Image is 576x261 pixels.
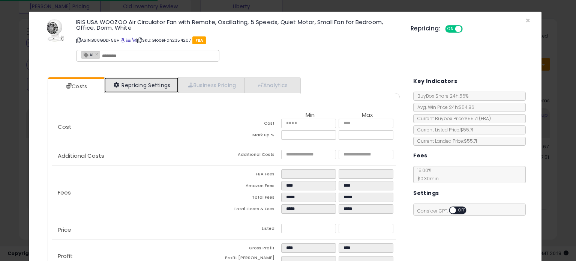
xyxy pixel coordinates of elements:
[126,37,130,43] a: All offer listings
[414,167,439,182] span: 15.00 %
[121,37,125,43] a: BuyBox page
[76,34,399,46] p: ASIN: B08GDDF56H | SKU: GlobeFan2354207
[48,79,103,94] a: Costs
[479,115,491,122] span: ( FBA )
[224,204,281,216] td: Total Costs & Fees
[525,15,530,26] span: ×
[465,115,491,122] span: $55.71
[461,26,473,32] span: OFF
[178,77,244,93] a: Business Pricing
[414,175,439,182] span: $0.30 min
[414,115,491,122] span: Current Buybox Price:
[339,112,396,119] th: Max
[456,207,468,214] span: OFF
[52,227,224,233] p: Price
[414,138,477,144] span: Current Landed Price: $55.71
[224,181,281,193] td: Amazon Fees
[414,127,473,133] span: Current Listed Price: $55.71
[224,243,281,255] td: Gross Profit
[104,77,178,93] a: Repricing Settings
[414,208,476,214] span: Consider CPT:
[414,93,468,99] span: BuyBox Share 24h: 56%
[224,119,281,130] td: Cost
[281,112,339,119] th: Min
[224,193,281,204] td: Total Fees
[192,36,206,44] span: FBA
[81,51,93,58] span: AI
[52,124,224,130] p: Cost
[413,151,427,160] h5: Fees
[414,104,474,110] span: Avg. Win Price 24h: $54.86
[224,224,281,235] td: Listed
[224,150,281,161] td: Additional Costs
[132,37,136,43] a: Your listing only
[95,51,100,57] a: ×
[52,153,224,159] p: Additional Costs
[52,190,224,196] p: Fees
[46,19,64,42] img: 41vt8OhoaLL._SL60_.jpg
[413,77,457,86] h5: Key Indicators
[224,169,281,181] td: FBA Fees
[411,26,441,32] h5: Repricing:
[446,26,455,32] span: ON
[76,19,399,30] h3: IRIS USA WOOZOO Air Circulator Fan with Remote, Oscillating, 5 Speeds, Quiet Motor, Small Fan for...
[244,77,300,93] a: Analytics
[413,189,439,198] h5: Settings
[224,130,281,142] td: Mark up %
[52,253,224,259] p: Profit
